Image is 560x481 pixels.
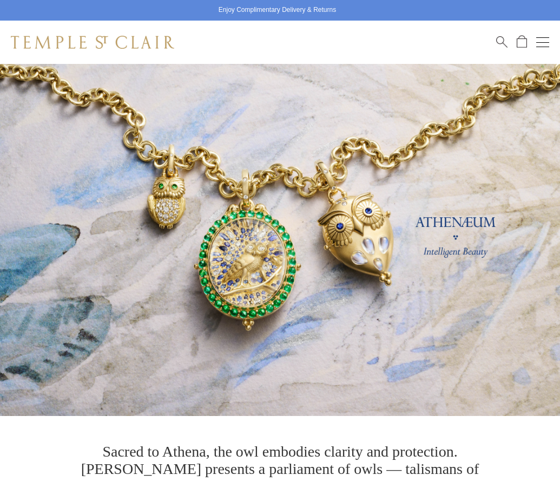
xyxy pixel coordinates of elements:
button: Open navigation [536,36,549,49]
img: Temple St. Clair [11,36,174,49]
a: Search [496,35,508,49]
p: Enjoy Complimentary Delivery & Returns [219,5,336,16]
a: Open Shopping Bag [517,35,527,49]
